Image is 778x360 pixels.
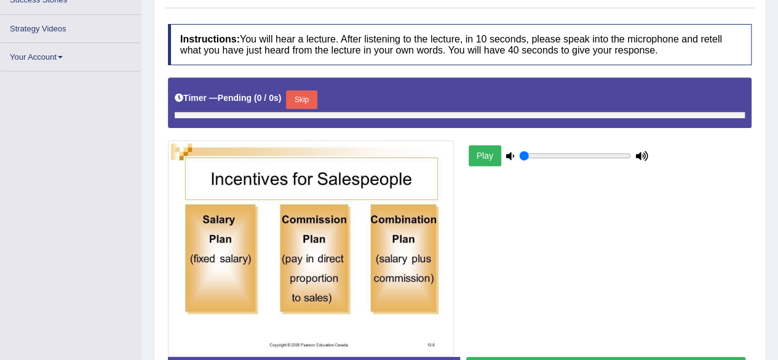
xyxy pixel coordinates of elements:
b: ) [279,93,282,103]
button: Play [469,145,501,166]
b: ( [254,93,257,103]
h4: You will hear a lecture. After listening to the lecture, in 10 seconds, please speak into the mic... [168,24,752,65]
b: Pending [218,93,252,103]
button: Skip [286,90,317,109]
b: Instructions: [180,34,240,44]
h5: Timer — [175,94,281,103]
b: 0 / 0s [257,93,279,103]
a: Strategy Videos [1,15,141,39]
a: Your Account [1,43,141,67]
